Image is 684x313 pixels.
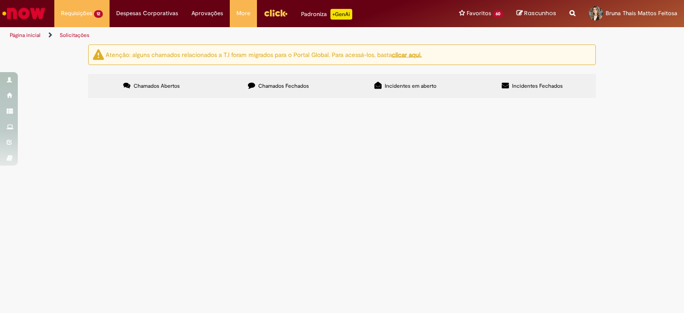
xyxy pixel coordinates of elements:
a: Página inicial [10,32,41,39]
a: Rascunhos [517,9,556,18]
span: Bruna Thais Mattos Feitosa [606,9,677,17]
span: Incidentes em aberto [385,82,436,89]
span: Despesas Corporativas [116,9,178,18]
a: clicar aqui. [392,50,422,58]
img: ServiceNow [1,4,47,22]
span: Aprovações [191,9,223,18]
span: Favoritos [467,9,491,18]
a: Solicitações [60,32,90,39]
span: Rascunhos [524,9,556,17]
div: Padroniza [301,9,352,20]
p: +GenAi [330,9,352,20]
span: Chamados Fechados [258,82,309,89]
span: Incidentes Fechados [512,82,563,89]
span: 12 [94,10,103,18]
img: click_logo_yellow_360x200.png [264,6,288,20]
ng-bind-html: Atenção: alguns chamados relacionados a T.I foram migrados para o Portal Global. Para acessá-los,... [106,50,422,58]
span: Requisições [61,9,92,18]
span: 60 [493,10,503,18]
span: Chamados Abertos [134,82,180,89]
span: More [236,9,250,18]
ul: Trilhas de página [7,27,449,44]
